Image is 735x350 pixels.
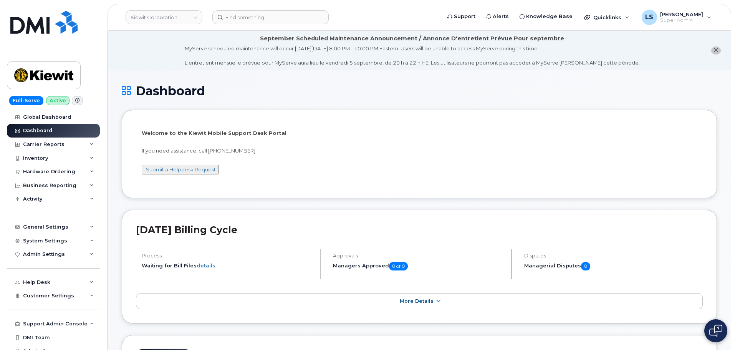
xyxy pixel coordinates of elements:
a: details [197,262,215,269]
h2: [DATE] Billing Cycle [136,224,703,236]
p: Welcome to the Kiewit Mobile Support Desk Portal [142,129,697,137]
h1: Dashboard [122,84,717,98]
h4: Disputes [524,253,703,259]
div: September Scheduled Maintenance Announcement / Annonce D'entretient Prévue Pour septembre [260,35,564,43]
button: close notification [711,46,721,55]
h5: Managerial Disputes [524,262,703,270]
li: Waiting for Bill Files [142,262,313,269]
a: Submit a Helpdesk Request [146,166,216,173]
img: Open chat [709,325,722,337]
p: If you need assistance, call [PHONE_NUMBER] [142,147,697,154]
span: 0 of 0 [389,262,408,270]
span: More Details [400,298,434,304]
h5: Managers Approved [333,262,505,270]
h4: Process [142,253,313,259]
div: MyServe scheduled maintenance will occur [DATE][DATE] 8:00 PM - 10:00 PM Eastern. Users will be u... [185,45,640,66]
button: Submit a Helpdesk Request [142,165,219,174]
h4: Approvals [333,253,505,259]
span: 0 [581,262,590,270]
